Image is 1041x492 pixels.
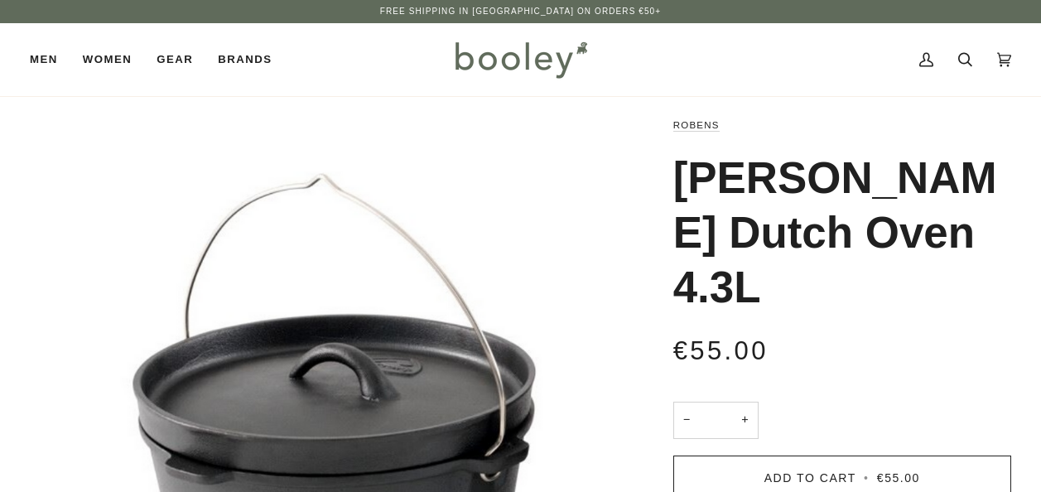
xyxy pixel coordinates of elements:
span: Gear [157,51,193,68]
a: Women [70,23,144,96]
span: €55.00 [673,336,769,365]
span: Women [83,51,132,68]
a: Brands [205,23,284,96]
a: Gear [144,23,205,96]
p: Free Shipping in [GEOGRAPHIC_DATA] on Orders €50+ [380,5,661,18]
img: Booley [448,36,593,84]
button: − [673,402,700,439]
span: Add to Cart [764,471,856,485]
h1: [PERSON_NAME] Dutch Oven 4.3L [673,151,999,315]
a: Robens [673,120,720,130]
input: Quantity [673,402,759,439]
button: + [731,402,758,439]
a: Men [30,23,70,96]
span: Brands [218,51,272,68]
span: • [860,471,872,485]
span: €55.00 [877,471,920,485]
span: Men [30,51,58,68]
